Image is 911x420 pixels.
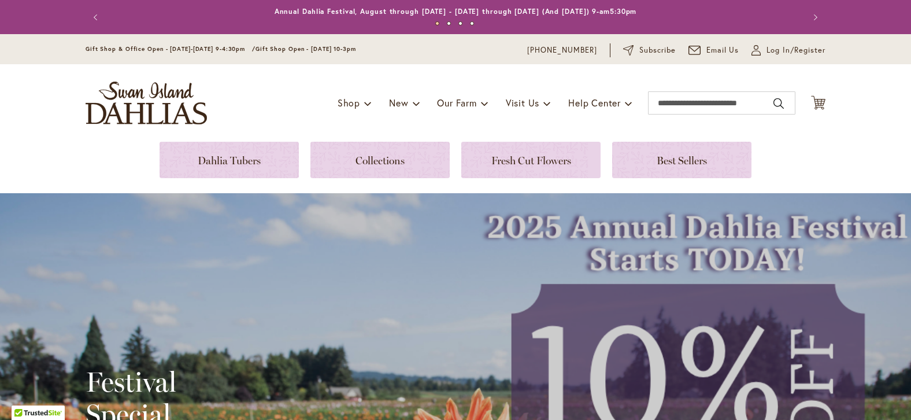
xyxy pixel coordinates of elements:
a: Log In/Register [751,45,825,56]
span: Log In/Register [766,45,825,56]
button: 3 of 4 [458,21,462,25]
button: Next [802,6,825,29]
a: store logo [86,82,207,124]
a: [PHONE_NUMBER] [527,45,597,56]
button: 2 of 4 [447,21,451,25]
span: Shop [338,97,360,109]
span: Our Farm [437,97,476,109]
span: New [389,97,408,109]
a: Annual Dahlia Festival, August through [DATE] - [DATE] through [DATE] (And [DATE]) 9-am5:30pm [275,7,637,16]
span: Gift Shop & Office Open - [DATE]-[DATE] 9-4:30pm / [86,45,255,53]
span: Gift Shop Open - [DATE] 10-3pm [255,45,356,53]
a: Subscribe [623,45,676,56]
button: 1 of 4 [435,21,439,25]
a: Email Us [688,45,739,56]
button: Previous [86,6,109,29]
span: Visit Us [506,97,539,109]
span: Subscribe [639,45,676,56]
button: 4 of 4 [470,21,474,25]
span: Help Center [568,97,621,109]
span: Email Us [706,45,739,56]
